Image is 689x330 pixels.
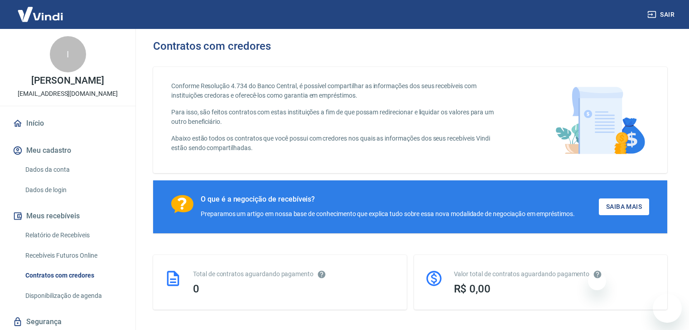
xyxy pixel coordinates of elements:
[551,81,649,159] img: main-image.9f1869c469d712ad33ce.png
[599,198,649,215] a: Saiba Mais
[22,181,125,199] a: Dados de login
[11,141,125,160] button: Meu cadastro
[22,246,125,265] a: Recebíveis Futuros Online
[646,6,678,23] button: Sair
[653,294,682,323] iframe: Botão para abrir a janela de mensagens
[171,108,506,127] p: Para isso, são feitos contratos com estas instituições a fim de que possam redirecionar e liquida...
[11,0,70,28] img: Vindi
[193,269,396,279] div: Total de contratos aguardando pagamento
[22,287,125,305] a: Disponibilização de agenda
[454,269,657,279] div: Valor total de contratos aguardando pagamento
[171,81,506,100] p: Conforme Resolução 4.734 do Banco Central, é possível compartilhar as informações dos seus recebí...
[22,266,125,285] a: Contratos com credores
[171,134,506,153] p: Abaixo estão todos os contratos que você possui com credores nos quais as informações dos seus re...
[454,283,491,295] span: R$ 0,00
[22,160,125,179] a: Dados da conta
[193,283,396,295] div: 0
[11,206,125,226] button: Meus recebíveis
[201,195,575,204] div: O que é a negocição de recebíveis?
[593,270,602,279] svg: O valor comprometido não se refere a pagamentos pendentes na Vindi e sim como garantia a outras i...
[153,40,271,52] h3: Contratos com credores
[31,76,104,85] p: [PERSON_NAME]
[201,209,575,219] div: Preparamos um artigo em nossa base de conhecimento que explica tudo sobre essa nova modalidade de...
[50,36,86,72] div: I
[22,226,125,245] a: Relatório de Recebíveis
[11,113,125,133] a: Início
[317,270,326,279] svg: Esses contratos não se referem à Vindi, mas sim a outras instituições.
[18,89,118,99] p: [EMAIL_ADDRESS][DOMAIN_NAME]
[588,272,606,290] iframe: Fechar mensagem
[171,195,193,213] img: Ícone com um ponto de interrogação.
